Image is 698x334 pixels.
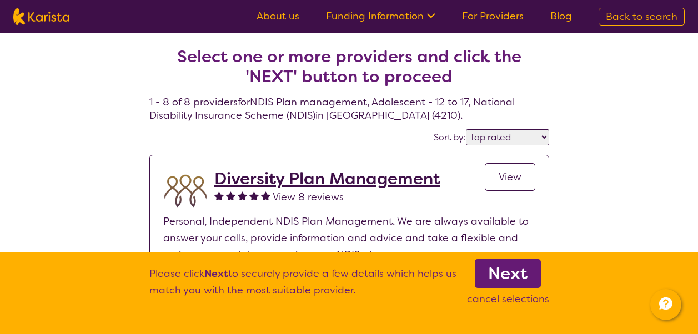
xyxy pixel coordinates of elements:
[214,169,440,189] a: Diversity Plan Management
[499,170,521,184] span: View
[249,191,259,200] img: fullstar
[599,8,685,26] a: Back to search
[257,9,299,23] a: About us
[606,10,677,23] span: Back to search
[434,131,466,143] label: Sort by:
[163,169,208,213] img: duqvjtfkvnzb31ymex15.png
[214,191,224,200] img: fullstar
[204,267,228,280] b: Next
[326,9,435,23] a: Funding Information
[550,9,572,23] a: Blog
[485,163,535,191] a: View
[163,47,536,87] h2: Select one or more providers and click the 'NEXT' button to proceed
[238,191,247,200] img: fullstar
[475,259,541,288] a: Next
[650,289,681,320] button: Channel Menu
[467,291,549,307] p: cancel selections
[226,191,235,200] img: fullstar
[462,9,524,23] a: For Providers
[149,20,549,122] h4: 1 - 8 of 8 providers for NDIS Plan management , Adolescent - 12 to 17 , National Disability Insur...
[273,190,344,204] span: View 8 reviews
[273,189,344,205] a: View 8 reviews
[13,8,69,25] img: Karista logo
[149,265,456,307] p: Please click to securely provide a few details which helps us match you with the most suitable pr...
[163,213,535,263] p: Personal, Independent NDIS Plan Management. We are always available to answer your calls, provide...
[261,191,270,200] img: fullstar
[488,262,528,285] b: Next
